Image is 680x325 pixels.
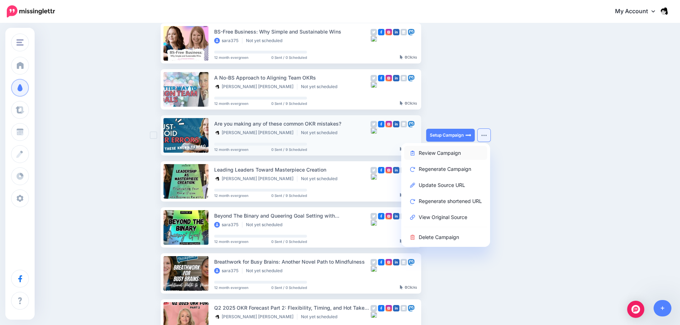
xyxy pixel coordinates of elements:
img: Missinglettr [7,5,55,17]
span: 0 Sent / 0 Scheduled [271,286,307,289]
li: [PERSON_NAME] [PERSON_NAME] [214,130,297,136]
img: google_business-grey-square.png [401,75,407,81]
span: 12 month evergreen [214,240,248,243]
img: instagram-square.png [386,213,392,219]
img: facebook-square.png [378,167,384,173]
img: bluesky-square.png [371,173,377,180]
img: google_business-grey-square.png [401,121,407,127]
div: Clicks [400,193,417,198]
div: Clicks [400,55,417,60]
div: Clicks [400,101,417,106]
img: pointer-grey-darker.png [400,193,403,197]
li: sara375 [214,222,242,228]
img: instagram-square.png [386,29,392,35]
a: My Account [608,3,669,20]
a: Setup Campaign [426,129,475,142]
img: pointer-grey-darker.png [400,285,403,289]
img: arrow-long-right-white.png [465,132,471,138]
div: Q2 2025 OKR Forecast Part 2: Flexibility, Timing, and Hot Takes with Three Trusted OKR Experts [214,304,371,312]
img: google_business-grey-square.png [401,29,407,35]
div: Open Intercom Messenger [627,301,644,318]
img: linkedin-square.png [393,167,399,173]
li: Not yet scheduled [301,84,341,90]
img: bluesky-square.png [371,265,377,272]
div: Are you making any of these common OKR mistakes? [214,120,371,128]
span: 12 month evergreen [214,102,248,105]
li: [PERSON_NAME] [PERSON_NAME] [214,84,297,90]
img: pointer-grey-darker.png [400,239,403,243]
li: sara375 [214,38,242,44]
img: facebook-square.png [378,75,384,81]
img: facebook-square.png [378,29,384,35]
b: 0 [405,285,407,289]
img: bluesky-square.png [371,81,377,88]
img: bluesky-square.png [371,311,377,318]
img: bluesky-square.png [371,127,377,134]
span: 0 Sent / 9 Scheduled [271,102,307,105]
img: instagram-square.png [386,305,392,311]
img: instagram-square.png [386,75,392,81]
img: instagram-square.png [386,259,392,265]
img: mastodon-square.png [408,121,414,127]
a: Delete Campaign [404,230,487,244]
a: Regenerate Campaign [404,162,487,176]
a: Review Campaign [404,146,487,160]
li: Not yet scheduled [246,268,286,274]
img: linkedin-square.png [393,121,399,127]
img: twitter-grey-square.png [371,259,377,265]
span: 0 Sent / 9 Scheduled [271,194,307,197]
img: dots.png [481,134,487,136]
img: mastodon-square.png [408,29,414,35]
img: pointer-grey-darker.png [400,55,403,59]
img: linkedin-square.png [393,305,399,311]
img: google_business-grey-square.png [401,213,407,219]
div: BS-Free Business: Why Simple and Sustainable Wins [214,27,371,36]
div: Clicks [400,239,417,244]
img: pointer-grey-darker.png [400,101,403,105]
span: 0 Sent / 0 Scheduled [271,56,307,59]
img: linkedin-square.png [393,213,399,219]
div: Beyond The Binary and Queering Goal Setting with [PERSON_NAME] [214,212,371,220]
img: facebook-square.png [378,259,384,265]
li: Not yet scheduled [301,130,341,136]
img: instagram-square.png [386,167,392,173]
b: 0 [405,101,407,105]
li: sara375 [214,268,242,274]
span: 12 month evergreen [214,194,248,197]
img: mastodon-square.png [408,305,414,311]
img: facebook-square.png [378,121,384,127]
img: twitter-grey-square.png [371,213,377,219]
div: Clicks [400,285,417,290]
img: menu.png [16,39,24,46]
img: bluesky-square.png [371,219,377,226]
img: twitter-grey-square.png [371,305,377,311]
img: linkedin-square.png [393,29,399,35]
li: Not yet scheduled [301,314,341,320]
img: bluesky-square.png [371,35,377,42]
span: 0 Sent / 0 Scheduled [271,240,307,243]
div: A No-BS Approach to Aligning Team OKRs [214,73,371,82]
img: google_business-grey-square.png [401,259,407,265]
img: google_business-grey-square.png [401,305,407,311]
b: 0 [405,55,407,59]
span: 12 month evergreen [214,286,248,289]
span: 12 month evergreen [214,56,248,59]
img: pointer-grey-darker.png [400,147,403,151]
img: linkedin-square.png [393,259,399,265]
span: 12 month evergreen [214,148,248,151]
img: mastodon-square.png [408,75,414,81]
img: twitter-grey-square.png [371,75,377,81]
img: facebook-square.png [378,213,384,219]
div: Clicks [400,147,417,152]
img: facebook-square.png [378,305,384,311]
li: Not yet scheduled [246,38,286,44]
span: 0 Sent / 9 Scheduled [271,148,307,151]
img: linkedin-square.png [393,75,399,81]
img: google_business-grey-square.png [401,167,407,173]
li: [PERSON_NAME] [PERSON_NAME] [214,314,297,320]
img: twitter-grey-square.png [371,29,377,35]
li: [PERSON_NAME] [PERSON_NAME] [214,176,297,182]
div: Breathwork for Busy Brains: Another Novel Path to Mindfulness [214,258,371,266]
img: instagram-square.png [386,121,392,127]
a: View Original Source [404,210,487,224]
